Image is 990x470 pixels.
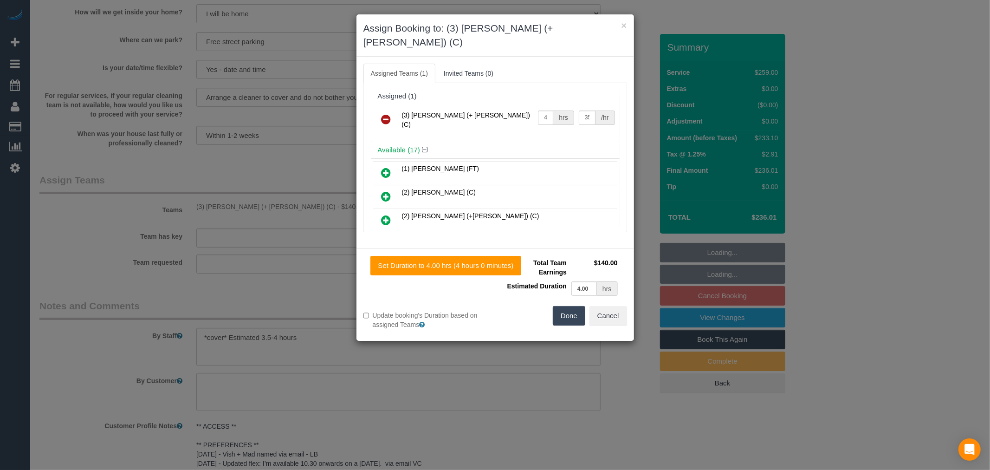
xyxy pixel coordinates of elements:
[553,111,574,125] div: hrs
[569,256,620,279] td: $140.00
[958,438,981,461] div: Open Intercom Messenger
[621,20,627,30] button: ×
[363,21,627,49] h3: Assign Booking to: (3) [PERSON_NAME] (+ [PERSON_NAME]) (C)
[378,92,613,100] div: Assigned (1)
[507,282,567,290] span: Estimated Duration
[402,189,476,196] span: (2) [PERSON_NAME] (C)
[370,256,522,275] button: Set Duration to 4.00 hrs (4 hours 0 minutes)
[436,64,501,83] a: Invited Teams (0)
[363,311,488,329] label: Update booking's Duration based on assigned Teams
[589,306,627,326] button: Cancel
[597,281,617,296] div: hrs
[378,146,613,154] h4: Available (17)
[595,111,615,125] div: /hr
[402,212,539,220] span: (2) [PERSON_NAME] (+[PERSON_NAME]) (C)
[502,256,569,279] td: Total Team Earnings
[363,64,435,83] a: Assigned Teams (1)
[402,165,479,172] span: (1) [PERSON_NAME] (FT)
[363,313,369,319] input: Update booking's Duration based on assigned Teams
[402,111,531,128] span: (3) [PERSON_NAME] (+ [PERSON_NAME]) (C)
[553,306,585,326] button: Done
